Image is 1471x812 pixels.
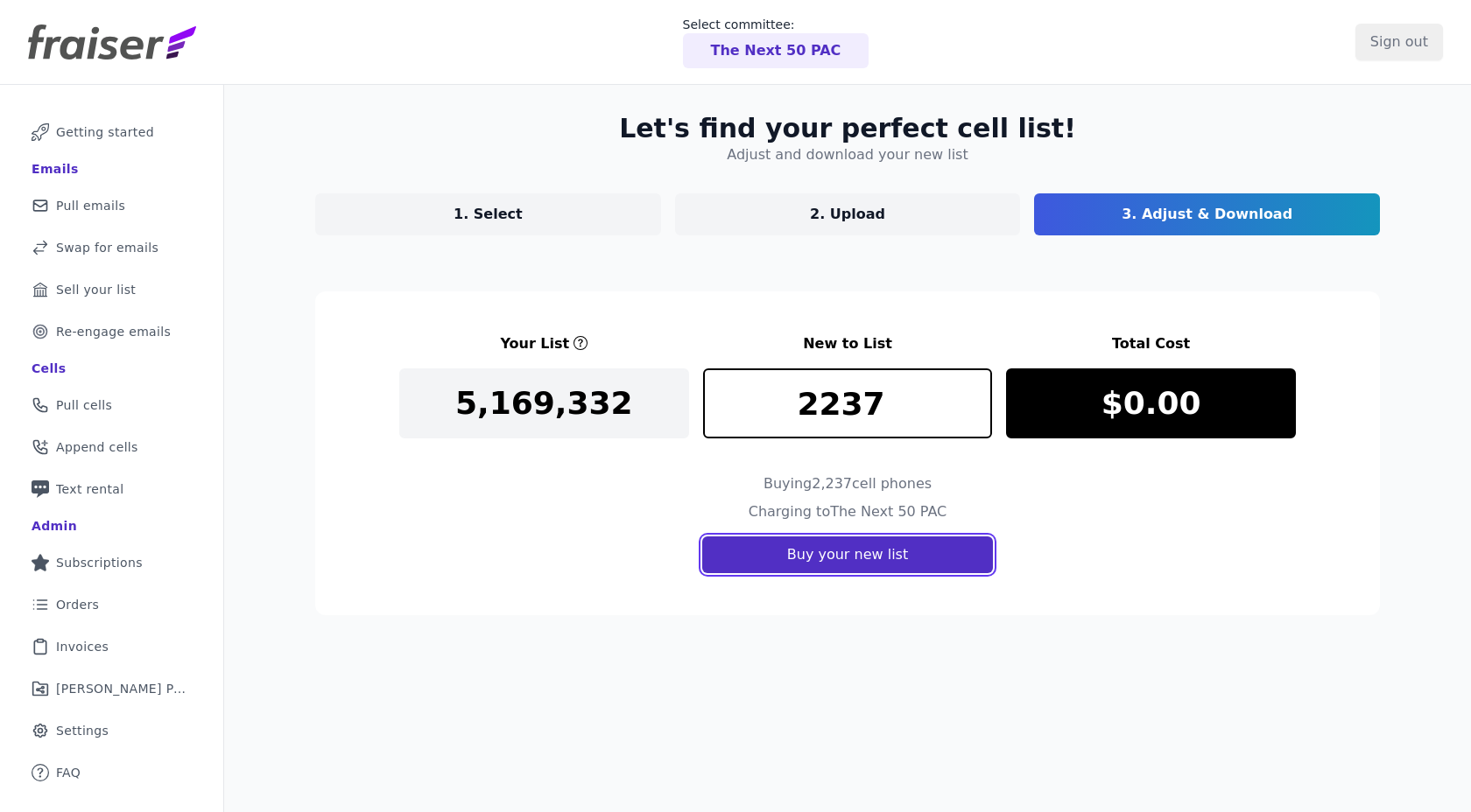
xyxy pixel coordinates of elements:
[683,16,869,33] p: Select committee:
[764,473,932,494] h4: Buying 2,237 cell phones
[810,204,885,225] p: 2. Upload
[1122,204,1292,225] p: 3. Adjust & Download
[1101,386,1201,421] p: $0.00
[56,638,109,655] span: Invoices
[28,24,196,59] img: Fraiser Logo
[711,40,841,61] p: The Next 50 PAC
[14,186,209,225] a: Pull emails
[14,585,209,624] a: Orders
[56,722,109,739] span: Settings
[315,193,661,235] a: 1. Select
[32,160,79,178] div: Emails
[14,312,209,351] a: Re-engage emails
[14,627,209,666] a: Invoices
[14,543,209,582] a: Subscriptions
[14,669,209,708] a: [PERSON_NAME] Performance
[455,386,633,421] p: 5,169,332
[14,428,209,466] a: Append cells
[14,113,209,151] a: Getting started
[32,360,66,377] div: Cells
[727,144,968,165] h4: Adjust and download your new list
[56,197,125,214] span: Pull emails
[14,470,209,508] a: Text rental
[56,480,124,498] span: Text rental
[14,270,209,309] a: Sell your list
[675,193,1021,235] a: 2. Upload
[702,536,993,573] button: Buy your new list
[1006,333,1296,354] h3: Total Cost
[749,501,947,522] h4: Charging to The Next 50 PAC
[56,596,99,613] span: Orders
[56,281,136,298] span: Sell your list
[56,764,81,781] span: FAQ
[32,517,77,535] div: Admin
[14,228,209,267] a: Swap for emails
[703,333,993,354] h3: New to List
[56,554,143,571] span: Subscriptions
[56,123,154,141] span: Getting started
[56,239,158,256] span: Swap for emails
[1355,24,1443,60] input: Sign out
[56,323,171,340] span: Re-engage emails
[14,753,209,792] a: FAQ
[56,438,138,456] span: Append cells
[56,396,112,414] span: Pull cells
[619,113,1076,144] h2: Let's find your perfect cell list!
[500,333,569,354] h3: Your List
[1034,193,1380,235] a: 3. Adjust & Download
[56,680,188,697] span: [PERSON_NAME] Performance
[14,386,209,424] a: Pull cells
[683,16,869,68] a: Select committee: The Next 50 PAC
[454,204,523,225] p: 1. Select
[14,711,209,750] a: Settings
